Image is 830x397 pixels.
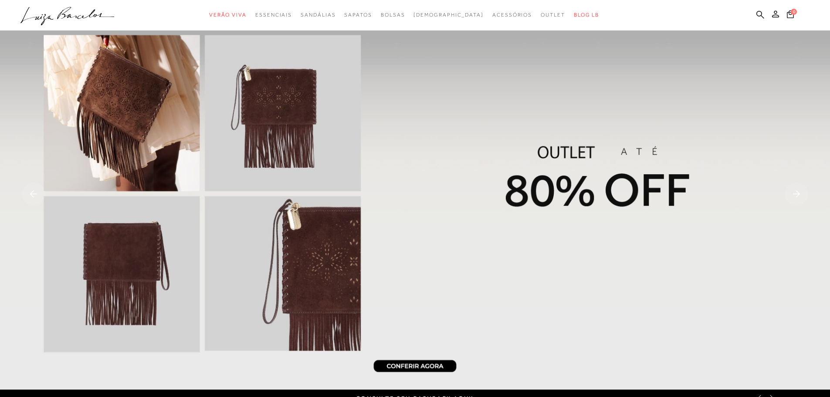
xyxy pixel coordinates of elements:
span: Sandálias [301,12,335,18]
button: 0 [784,10,796,21]
a: categoryNavScreenReaderText [344,7,372,23]
span: Bolsas [381,12,405,18]
a: categoryNavScreenReaderText [541,7,565,23]
a: noSubCategoriesText [413,7,484,23]
span: Acessórios [492,12,532,18]
a: categoryNavScreenReaderText [381,7,405,23]
span: Sapatos [344,12,372,18]
a: BLOG LB [574,7,599,23]
span: Essenciais [255,12,292,18]
a: categoryNavScreenReaderText [255,7,292,23]
span: Verão Viva [209,12,247,18]
a: categoryNavScreenReaderText [209,7,247,23]
span: Outlet [541,12,565,18]
span: 0 [791,9,797,15]
span: [DEMOGRAPHIC_DATA] [413,12,484,18]
a: categoryNavScreenReaderText [492,7,532,23]
span: BLOG LB [574,12,599,18]
a: categoryNavScreenReaderText [301,7,335,23]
